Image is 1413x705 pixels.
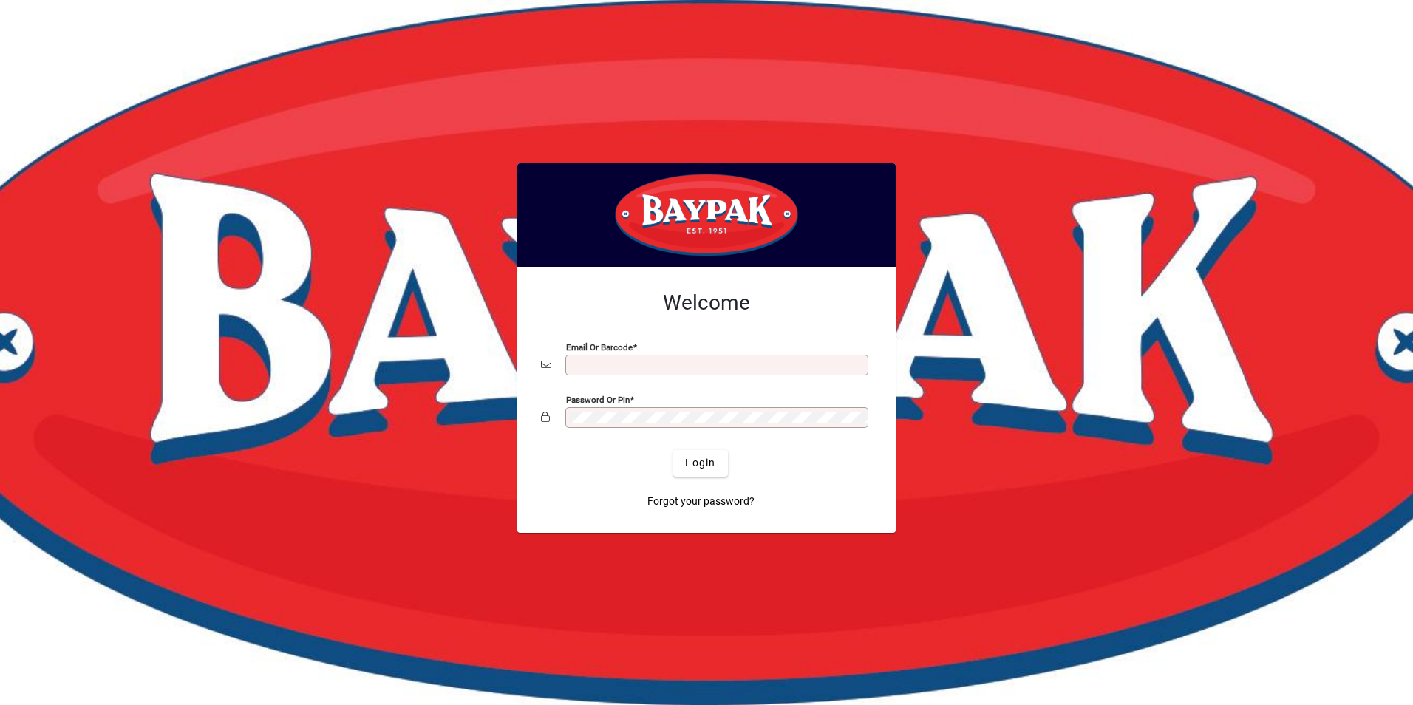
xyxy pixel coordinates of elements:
h2: Welcome [541,290,872,316]
span: Login [685,455,715,471]
a: Forgot your password? [641,488,760,515]
button: Login [673,450,727,477]
span: Forgot your password? [647,494,755,509]
mat-label: Password or Pin [566,394,630,404]
mat-label: Email or Barcode [566,341,633,352]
